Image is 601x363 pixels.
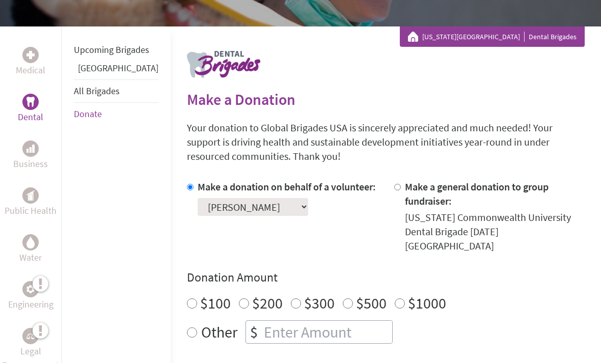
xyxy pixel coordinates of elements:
label: $200 [252,294,283,313]
li: Guatemala [74,62,158,80]
a: EngineeringEngineering [8,282,53,312]
div: Dental [22,94,39,110]
p: Public Health [5,204,57,218]
div: Business [22,141,39,157]
label: Make a general donation to group fundraiser: [405,181,549,208]
a: Donate [74,108,102,120]
li: Upcoming Brigades [74,39,158,62]
label: Other [201,321,237,344]
img: Dental [26,97,35,107]
img: Business [26,145,35,153]
label: $500 [356,294,387,313]
img: Engineering [26,286,35,294]
label: $300 [304,294,335,313]
div: Legal Empowerment [22,328,39,345]
a: Public HealthPublic Health [5,188,57,218]
img: Medical [26,51,35,60]
p: Medical [16,64,45,78]
img: Water [26,237,35,248]
img: Public Health [26,191,35,201]
p: Engineering [8,298,53,312]
a: DentalDental [18,94,43,125]
li: All Brigades [74,80,158,103]
label: $1000 [408,294,446,313]
a: WaterWater [19,235,42,265]
p: Water [19,251,42,265]
label: $100 [200,294,231,313]
p: Dental [18,110,43,125]
a: Upcoming Brigades [74,44,149,56]
div: Public Health [22,188,39,204]
div: $ [246,321,262,344]
img: Legal Empowerment [26,333,35,340]
div: [US_STATE] Commonwealth University Dental Brigade [DATE] [GEOGRAPHIC_DATA] [405,211,585,254]
label: Make a donation on behalf of a volunteer: [198,181,376,193]
img: logo-dental.png [187,51,260,78]
div: Dental Brigades [408,32,577,42]
div: Medical [22,47,39,64]
input: Enter Amount [262,321,392,344]
a: All Brigades [74,86,120,97]
h4: Donation Amount [187,270,585,286]
a: [US_STATE][GEOGRAPHIC_DATA] [422,32,525,42]
li: Donate [74,103,158,126]
p: Business [13,157,48,172]
p: Your donation to Global Brigades USA is sincerely appreciated and much needed! Your support is dr... [187,121,585,164]
a: MedicalMedical [16,47,45,78]
div: Water [22,235,39,251]
div: Engineering [22,282,39,298]
a: BusinessBusiness [13,141,48,172]
a: [GEOGRAPHIC_DATA] [78,63,158,74]
h2: Make a Donation [187,91,585,109]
